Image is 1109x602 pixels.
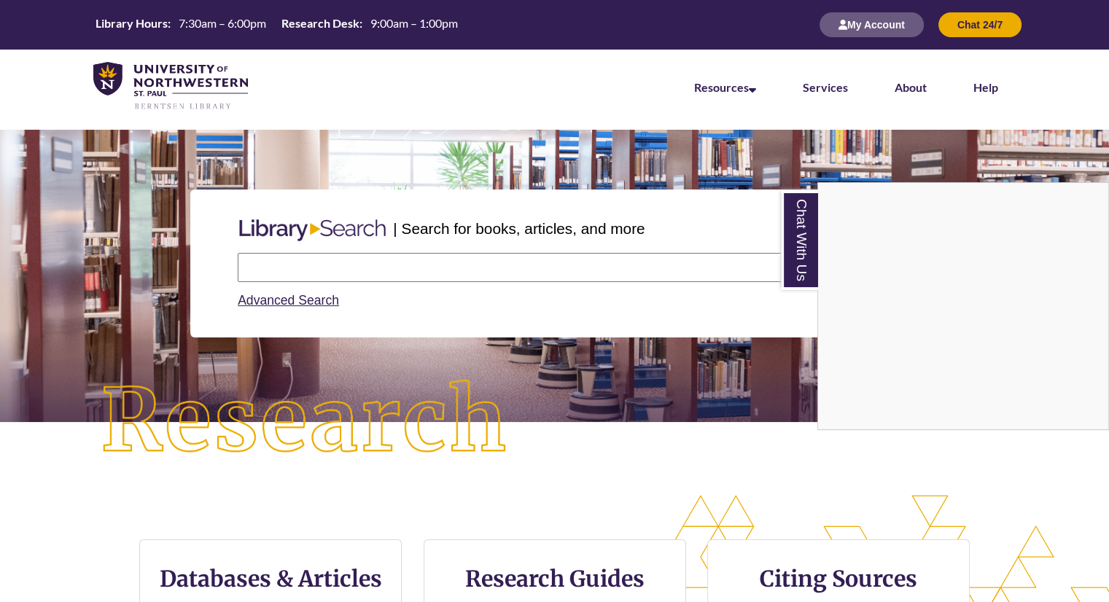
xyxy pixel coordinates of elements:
[93,62,248,111] img: UNWSP Library Logo
[781,190,818,290] a: Chat With Us
[817,182,1109,430] div: Chat With Us
[818,183,1108,429] iframe: Chat Widget
[803,80,848,94] a: Services
[694,80,756,94] a: Resources
[895,80,927,94] a: About
[973,80,998,94] a: Help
